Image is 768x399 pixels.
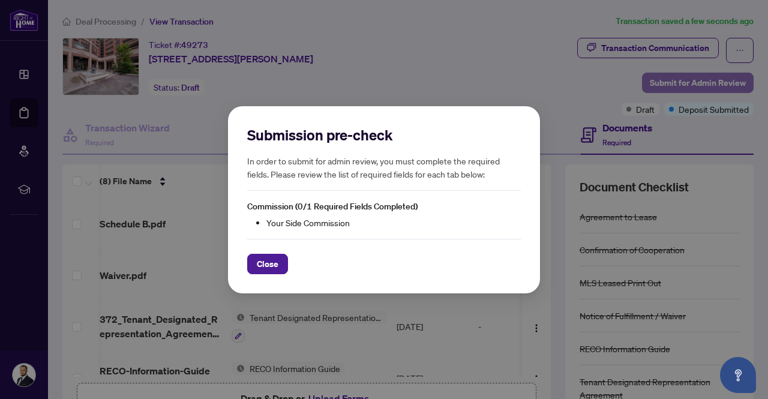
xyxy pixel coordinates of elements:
span: Close [257,254,278,273]
button: Close [247,253,288,274]
li: Your Side Commission [266,215,521,229]
button: Open asap [720,357,756,393]
h2: Submission pre-check [247,125,521,145]
span: Commission (0/1 Required Fields Completed) [247,201,418,212]
h5: In order to submit for admin review, you must complete the required fields. Please review the lis... [247,154,521,181]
